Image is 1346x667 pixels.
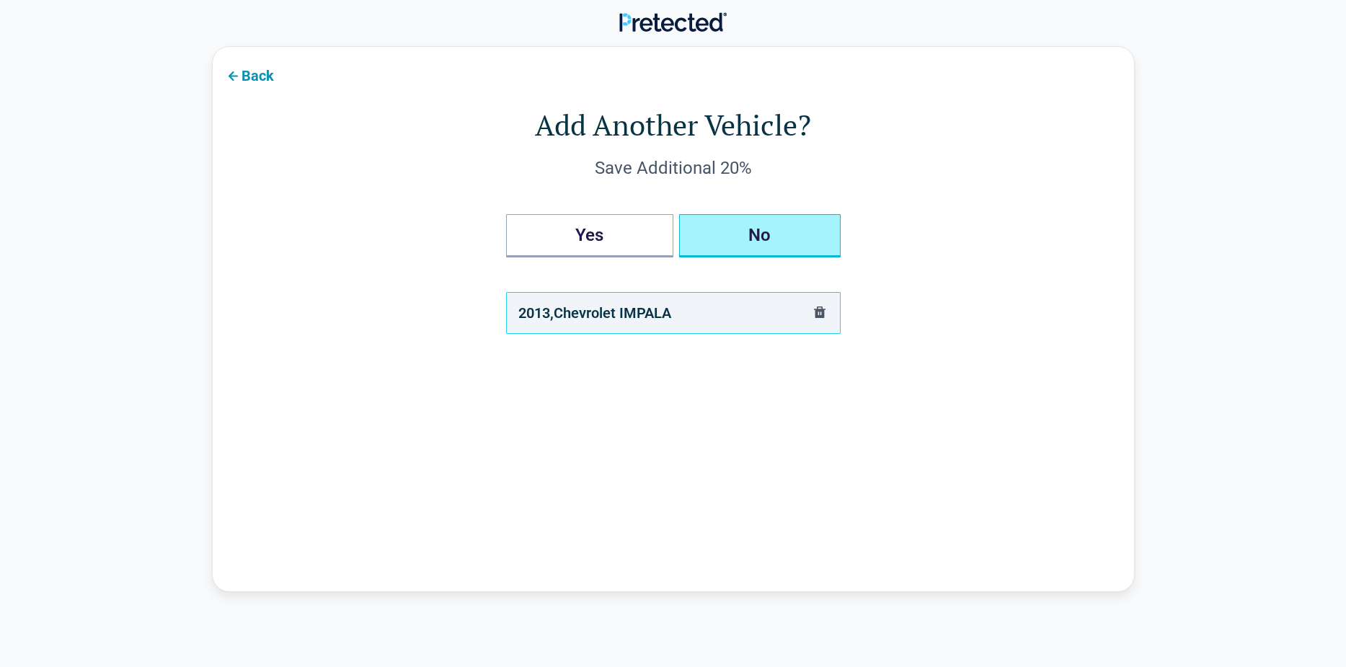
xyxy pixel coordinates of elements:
div: 2013 , Chevrolet IMPALA [518,301,671,324]
button: Yes [506,214,673,257]
div: Save Additional 20% [270,156,1076,180]
div: Add Another Vehicles? [506,214,841,257]
h1: Add Another Vehicle? [270,105,1076,145]
button: Back [213,58,285,91]
button: No [679,214,841,257]
button: delete [811,304,828,323]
